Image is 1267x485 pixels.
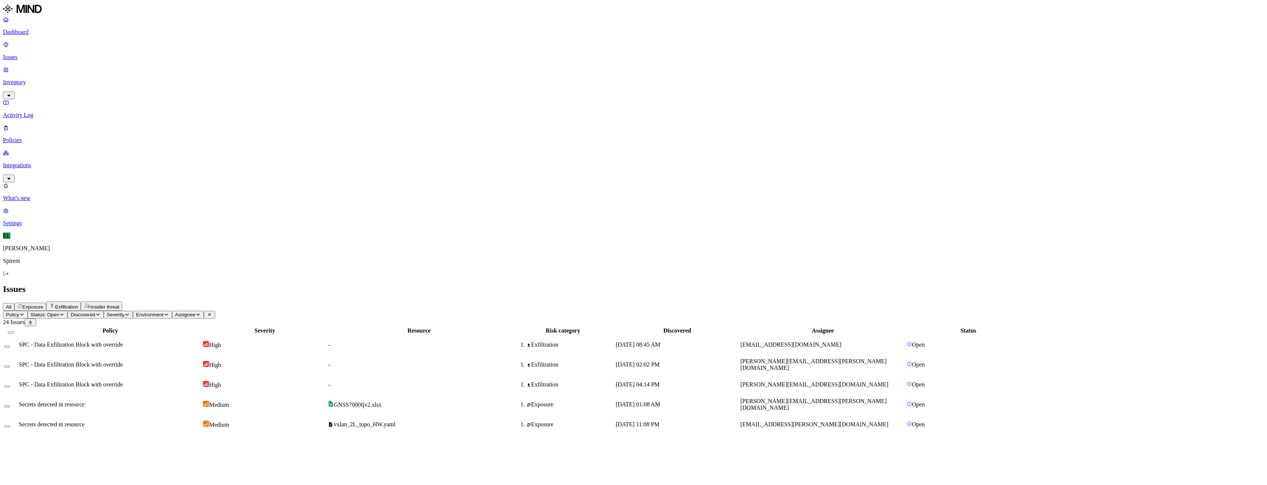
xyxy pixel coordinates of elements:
span: Secrets detected in resource [19,401,85,407]
a: MIND [3,3,1264,16]
h2: Issues [3,284,1264,294]
span: High [209,362,221,368]
p: Inventory [3,79,1264,86]
span: GNSS7000fjv2.xlsx [334,402,381,408]
p: Activity Log [3,112,1264,118]
span: Secrets detected in resource [19,421,85,427]
span: [EMAIL_ADDRESS][DOMAIN_NAME] [740,341,841,348]
span: All [6,304,11,310]
span: SPC - Data Exfiltration Block with override [19,381,123,388]
button: Select row [4,345,10,348]
div: Exposure [526,401,614,408]
span: Discovered [71,312,95,317]
a: Issues [3,41,1264,61]
span: 24 Issues [3,319,25,325]
div: Status [907,327,1030,334]
button: Select row [4,365,10,368]
img: status-open.svg [907,361,912,367]
img: severity-high.svg [203,381,209,387]
img: severity-high.svg [203,341,209,347]
a: Integrations [3,149,1264,181]
a: What's new [3,182,1264,202]
span: Open [912,381,925,388]
span: EL [3,233,10,239]
span: Severity [107,312,124,317]
div: Resource [328,327,510,334]
p: Issues [3,54,1264,61]
p: Integrations [3,162,1264,169]
img: status-open.svg [907,421,912,426]
span: Exposure [23,304,43,310]
span: Status: Open [31,312,59,317]
span: Open [912,401,925,407]
span: – [328,361,331,368]
div: Discovered [616,327,739,334]
img: google-sheets.svg [328,401,334,407]
p: Spirent [3,258,1264,264]
span: Open [912,341,925,348]
button: Select row [4,385,10,388]
span: [DATE] 11:08 PM [616,421,660,427]
div: Policy [19,327,202,334]
img: status-open.svg [907,401,912,406]
span: Open [912,421,925,427]
button: Select all [8,331,14,334]
span: Medium [209,422,229,428]
img: severity-medium.svg [203,401,209,407]
span: Open [912,361,925,368]
span: [EMAIL_ADDRESS][PERSON_NAME][DOMAIN_NAME] [740,421,888,427]
span: Environment [136,312,164,317]
button: Select row [4,405,10,407]
a: Activity Log [3,99,1264,118]
img: severity-high.svg [203,361,209,367]
span: [DATE] 02:02 PM [616,361,660,368]
p: What's new [3,195,1264,202]
span: [PERSON_NAME][EMAIL_ADDRESS][PERSON_NAME][DOMAIN_NAME] [740,398,886,411]
span: Exfiltration [55,304,78,310]
div: Severity [203,327,326,334]
p: Policies [3,137,1264,144]
span: [DATE] 01:08 AM [616,401,660,407]
span: [DATE] 08:45 AM [616,341,660,348]
span: SPC - Data Exfiltration Block with override [19,361,123,368]
div: Exfiltration [526,361,614,368]
span: [PERSON_NAME][EMAIL_ADDRESS][PERSON_NAME][DOMAIN_NAME] [740,358,886,371]
a: Settings [3,207,1264,227]
span: Assignee [175,312,195,317]
a: Policies [3,124,1264,144]
img: status-open.svg [907,381,912,386]
img: severity-medium.svg [203,421,209,427]
img: MIND [3,3,42,15]
div: Exposure [526,421,614,428]
p: Settings [3,220,1264,227]
button: Select row [4,425,10,427]
div: Exfiltration [526,381,614,388]
span: SPC - Data Exfiltration Block with override [19,341,123,348]
img: status-open.svg [907,341,912,347]
span: Policy [6,312,19,317]
span: [PERSON_NAME][EMAIL_ADDRESS][DOMAIN_NAME] [740,381,888,388]
div: Exfiltration [526,341,614,348]
span: High [209,342,221,348]
span: [DATE] 04:14 PM [616,381,660,388]
span: – [328,341,331,348]
p: Dashboard [3,29,1264,35]
span: Insider threat [90,304,119,310]
div: Risk category [512,327,614,334]
a: Inventory [3,66,1264,98]
span: vxlan_2L_topo_HW.yaml [334,421,395,427]
span: High [209,382,221,388]
span: – [328,381,331,388]
div: Assignee [740,327,905,334]
span: Medium [209,402,229,408]
a: Dashboard [3,16,1264,35]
